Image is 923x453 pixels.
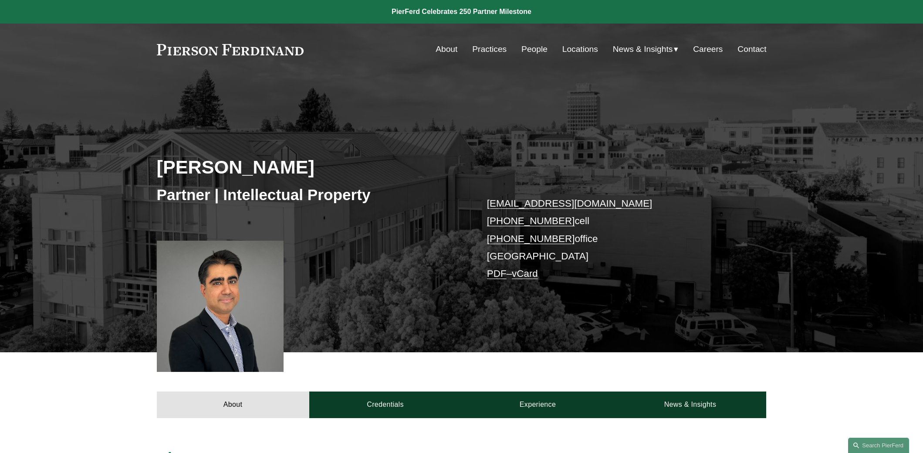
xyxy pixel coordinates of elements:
a: [PHONE_NUMBER] [487,233,575,244]
a: Careers [693,41,723,58]
a: [EMAIL_ADDRESS][DOMAIN_NAME] [487,198,652,209]
a: Practices [472,41,507,58]
h2: [PERSON_NAME] [157,156,462,178]
a: About [157,392,309,418]
a: News & Insights [614,392,766,418]
a: folder dropdown [613,41,679,58]
a: [PHONE_NUMBER] [487,215,575,226]
h3: Partner | Intellectual Property [157,185,462,204]
p: cell office [GEOGRAPHIC_DATA] – [487,195,741,283]
a: People [521,41,548,58]
a: vCard [512,268,538,279]
a: About [436,41,457,58]
a: PDF [487,268,507,279]
a: Locations [562,41,598,58]
a: Search this site [848,438,909,453]
a: Experience [462,392,614,418]
span: News & Insights [613,42,673,57]
a: Contact [737,41,766,58]
a: Credentials [309,392,462,418]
